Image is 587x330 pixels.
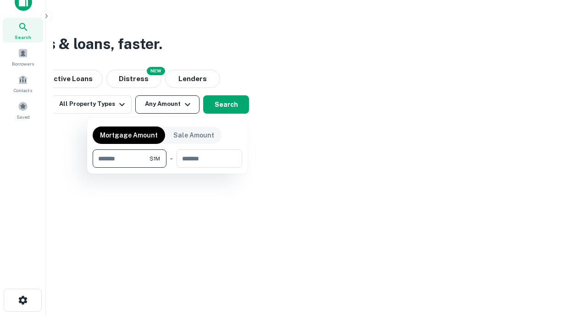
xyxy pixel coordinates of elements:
[173,130,214,140] p: Sale Amount
[170,149,173,168] div: -
[100,130,158,140] p: Mortgage Amount
[150,154,160,163] span: $1M
[541,257,587,301] iframe: Chat Widget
